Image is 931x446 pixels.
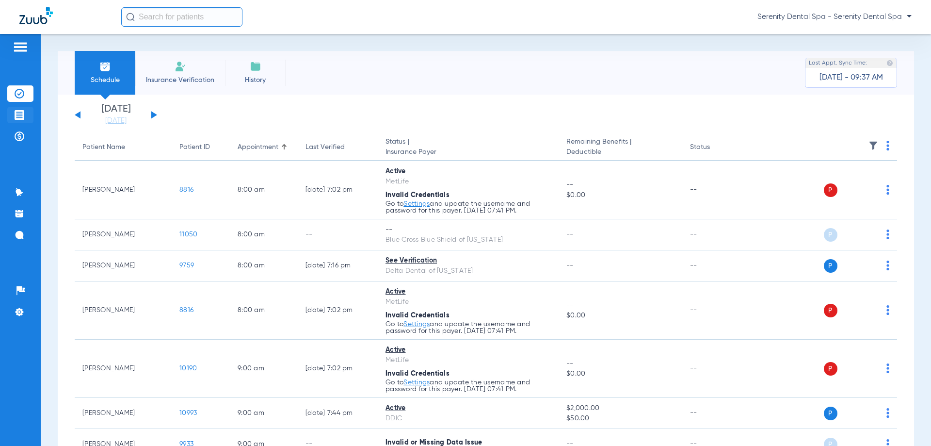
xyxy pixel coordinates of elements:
div: Last Verified [305,142,345,152]
p: Go to and update the username and password for this payer. [DATE] 07:41 PM. [385,379,551,393]
div: Active [385,345,551,355]
a: Settings [403,200,430,207]
img: Zuub Logo [19,7,53,24]
div: Patient ID [179,142,222,152]
span: Serenity Dental Spa - Serenity Dental Spa [757,12,912,22]
img: group-dot-blue.svg [886,363,889,373]
th: Status | [378,134,559,161]
div: Active [385,403,551,413]
td: 8:00 AM [230,250,298,281]
img: Manual Insurance Verification [175,61,186,72]
span: Invalid or Missing Data Issue [385,439,482,446]
a: Settings [403,321,430,328]
img: hamburger-icon [13,41,28,53]
span: Insurance Payer [385,147,551,157]
img: group-dot-blue.svg [886,230,889,239]
img: last sync help info [886,60,893,66]
td: [PERSON_NAME] [75,250,172,281]
span: -- [566,231,574,238]
div: Patient Name [82,142,125,152]
th: Status [682,134,748,161]
td: [PERSON_NAME] [75,219,172,250]
span: 9759 [179,262,194,269]
div: Patient ID [179,142,210,152]
span: Deductible [566,147,674,157]
td: [PERSON_NAME] [75,161,172,219]
td: -- [682,340,748,398]
span: Invalid Credentials [385,192,449,198]
td: [PERSON_NAME] [75,281,172,340]
img: group-dot-blue.svg [886,261,889,270]
span: Schedule [82,75,128,85]
td: [DATE] 7:02 PM [298,161,378,219]
span: 8816 [179,307,193,314]
div: MetLife [385,297,551,307]
div: Delta Dental of [US_STATE] [385,266,551,276]
input: Search for patients [121,7,242,27]
span: P [824,259,837,273]
img: Schedule [99,61,111,72]
span: $2,000.00 [566,403,674,413]
td: [DATE] 7:16 PM [298,250,378,281]
td: [PERSON_NAME] [75,398,172,429]
td: [DATE] 7:44 PM [298,398,378,429]
span: P [824,362,837,376]
img: filter.svg [868,141,878,150]
div: Patient Name [82,142,164,152]
p: Go to and update the username and password for this payer. [DATE] 07:41 PM. [385,200,551,214]
div: Appointment [238,142,278,152]
td: 9:00 AM [230,340,298,398]
td: [DATE] 7:02 PM [298,340,378,398]
img: group-dot-blue.svg [886,305,889,315]
span: $0.00 [566,311,674,321]
td: 9:00 AM [230,398,298,429]
div: Blue Cross Blue Shield of [US_STATE] [385,235,551,245]
td: -- [682,398,748,429]
td: -- [682,250,748,281]
span: Invalid Credentials [385,370,449,377]
img: History [250,61,261,72]
span: 11050 [179,231,197,238]
span: History [232,75,278,85]
div: Last Verified [305,142,370,152]
td: [DATE] 7:02 PM [298,281,378,340]
span: 10993 [179,410,197,416]
td: -- [298,219,378,250]
span: -- [566,300,674,311]
iframe: Chat Widget [883,399,931,446]
span: [DATE] - 09:37 AM [819,73,883,83]
span: P [824,183,837,197]
a: [DATE] [87,116,145,126]
a: Settings [403,379,430,386]
div: MetLife [385,355,551,365]
td: 8:00 AM [230,219,298,250]
span: Invalid Credentials [385,312,449,319]
span: $0.00 [566,369,674,379]
div: Active [385,166,551,177]
div: Appointment [238,142,290,152]
span: 10190 [179,365,197,372]
li: [DATE] [87,104,145,126]
div: -- [385,225,551,235]
td: 8:00 AM [230,161,298,219]
td: 8:00 AM [230,281,298,340]
span: P [824,304,837,317]
span: $0.00 [566,190,674,200]
img: Search Icon [126,13,135,21]
span: -- [566,359,674,369]
span: -- [566,262,574,269]
td: [PERSON_NAME] [75,340,172,398]
p: Go to and update the username and password for this payer. [DATE] 07:41 PM. [385,321,551,334]
span: Insurance Verification [143,75,218,85]
img: group-dot-blue.svg [886,185,889,195]
div: Active [385,287,551,297]
th: Remaining Benefits | [559,134,682,161]
img: group-dot-blue.svg [886,141,889,150]
span: -- [566,180,674,190]
span: P [824,228,837,242]
div: See Verification [385,256,551,266]
td: -- [682,219,748,250]
span: Last Appt. Sync Time: [809,58,867,68]
td: -- [682,281,748,340]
